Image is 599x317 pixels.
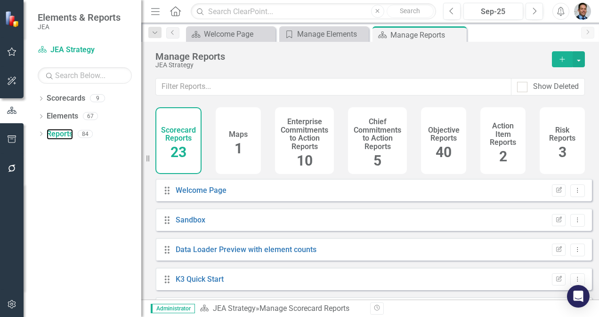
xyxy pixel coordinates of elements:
h4: Enterprise Commitments to Action Reports [281,118,328,151]
span: 2 [499,148,507,165]
div: 67 [83,112,98,120]
a: K3 Quick Start [176,275,224,284]
a: Reports [47,129,73,140]
h4: Risk Reports [545,126,579,143]
span: 23 [170,144,186,160]
div: » Manage Scorecard Reports [200,303,363,314]
span: Search [400,7,420,15]
span: Elements & Reports [38,12,121,23]
span: 40 [436,144,452,160]
img: Christopher Barrett [574,3,591,20]
span: Administrator [151,304,195,313]
a: Scorecards [47,93,85,104]
div: Sep-25 [467,6,520,17]
div: JEA Strategy [155,62,542,69]
div: 84 [78,130,93,138]
a: Manage Elements [282,28,366,40]
img: ClearPoint Strategy [5,11,21,27]
h4: Action Item Reports [486,122,520,147]
input: Search ClearPoint... [191,3,436,20]
h4: Maps [229,130,248,139]
input: Filter Reports... [155,78,511,95]
h4: Scorecard Reports [161,126,196,143]
h4: Objective Reports [427,126,461,143]
span: 1 [235,140,243,157]
span: 10 [297,152,313,169]
a: Welcome Page [176,186,227,195]
div: Welcome Page [204,28,273,40]
div: Manage Reports [155,51,542,62]
a: JEA Strategy [38,45,132,55]
div: Manage Elements [297,28,366,40]
h4: Chief Commitments to Action Reports [354,118,401,151]
span: 3 [559,144,567,160]
button: Sep-25 [463,3,523,20]
a: Data Loader Preview with element counts [176,245,316,254]
div: Manage Reports [390,29,464,41]
small: JEA [38,23,121,31]
button: Search [387,5,434,18]
a: Elements [47,111,78,122]
a: Welcome Page [188,28,273,40]
a: Sandbox [176,215,205,224]
span: 5 [373,152,381,169]
div: 9 [90,95,105,103]
div: Open Intercom Messenger [567,285,590,308]
div: Show Deleted [533,81,579,92]
a: JEA Strategy [213,304,256,313]
input: Search Below... [38,67,132,84]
